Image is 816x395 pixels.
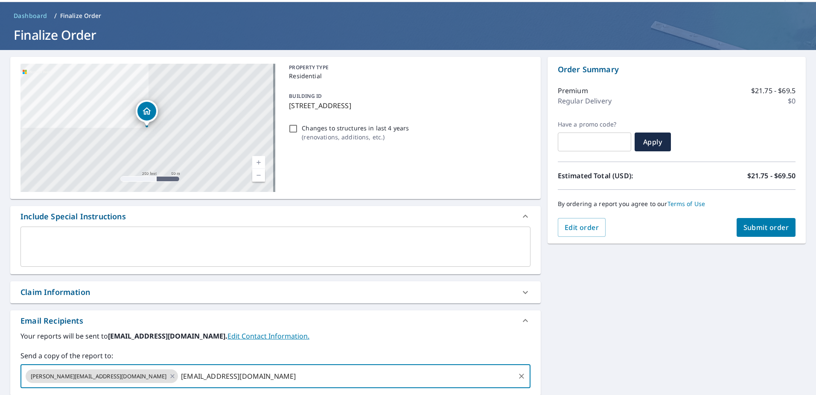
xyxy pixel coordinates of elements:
p: Order Summary [558,64,796,75]
p: $0 [788,96,796,106]
p: [STREET_ADDRESS] [289,100,527,111]
a: Current Level 17, Zoom In [252,156,265,169]
p: ( renovations, additions, etc. ) [302,133,409,141]
a: Current Level 17, Zoom Out [252,169,265,182]
a: Dashboard [10,9,51,23]
button: Submit order [737,218,796,237]
button: Apply [635,133,671,151]
button: Edit order [558,218,606,237]
div: Dropped pin, building 1, Residential property, 8111 Mount Aventine Rd Severn, MD 21144 [136,100,158,127]
li: / [54,11,57,21]
span: Submit order [743,223,789,232]
div: Include Special Instructions [20,211,126,222]
div: Claim Information [20,286,90,298]
span: [PERSON_NAME][EMAIL_ADDRESS][DOMAIN_NAME] [26,372,172,380]
label: Send a copy of the report to: [20,351,530,361]
a: EditContactInfo [227,331,309,341]
div: Email Recipients [20,315,83,327]
span: Edit order [565,223,599,232]
b: [EMAIL_ADDRESS][DOMAIN_NAME]. [108,331,227,341]
div: Claim Information [10,281,541,303]
p: $21.75 - $69.50 [747,171,796,181]
p: Residential [289,71,527,80]
p: Changes to structures in last 4 years [302,124,409,133]
p: Premium [558,85,588,96]
span: Apply [641,137,664,147]
p: Regular Delivery [558,96,612,106]
div: Include Special Instructions [10,206,541,227]
p: BUILDING ID [289,92,322,100]
p: $21.75 - $69.5 [751,85,796,96]
p: PROPERTY TYPE [289,64,527,71]
label: Your reports will be sent to [20,331,530,341]
p: By ordering a report you agree to our [558,200,796,208]
button: Clear [516,370,527,382]
label: Have a promo code? [558,121,631,128]
p: Finalize Order [60,12,102,20]
a: Terms of Use [667,200,705,208]
nav: breadcrumb [10,9,806,23]
div: [PERSON_NAME][EMAIL_ADDRESS][DOMAIN_NAME] [26,369,178,383]
span: Dashboard [14,12,47,20]
h1: Finalize Order [10,26,806,44]
div: Email Recipients [10,310,541,331]
p: Estimated Total (USD): [558,171,677,181]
